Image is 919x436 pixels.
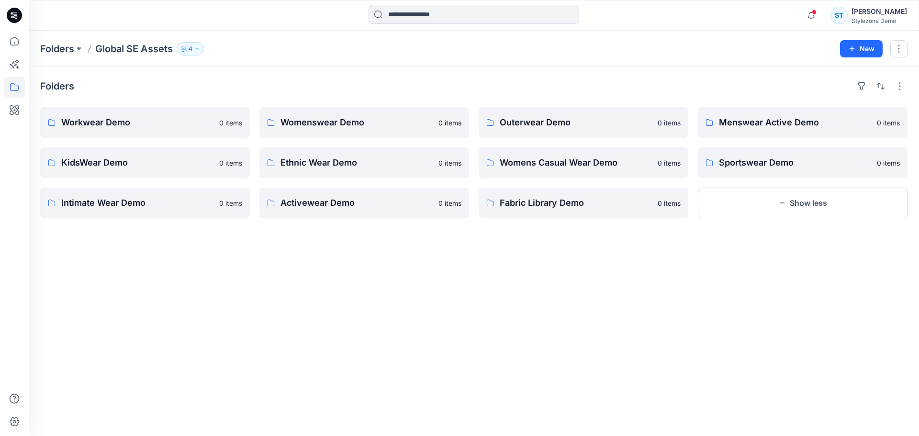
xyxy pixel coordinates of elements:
[40,80,74,92] h4: Folders
[698,107,908,138] a: Menswear Active Demo0 items
[719,116,871,129] p: Menswear Active Demo
[40,147,250,178] a: KidsWear Demo0 items
[852,17,907,24] div: Stylezone Demo
[479,147,688,178] a: Womens Casual Wear Demo0 items
[280,156,433,169] p: Ethnic Wear Demo
[479,107,688,138] a: Outerwear Demo0 items
[852,6,907,17] div: [PERSON_NAME]
[95,42,173,56] p: Global SE Assets
[61,156,213,169] p: KidsWear Demo
[830,7,848,24] div: ST
[500,116,652,129] p: Outerwear Demo
[698,188,908,218] button: Show less
[40,188,250,218] a: Intimate Wear Demo0 items
[219,118,242,128] p: 0 items
[500,156,652,169] p: Womens Casual Wear Demo
[438,118,461,128] p: 0 items
[658,158,681,168] p: 0 items
[280,116,433,129] p: Womenswear Demo
[479,188,688,218] a: Fabric Library Demo0 items
[438,198,461,208] p: 0 items
[219,158,242,168] p: 0 items
[189,44,192,54] p: 4
[40,42,74,56] a: Folders
[280,196,433,210] p: Activewear Demo
[61,116,213,129] p: Workwear Demo
[40,107,250,138] a: Workwear Demo0 items
[877,118,900,128] p: 0 items
[177,42,204,56] button: 4
[259,107,469,138] a: Womenswear Demo0 items
[877,158,900,168] p: 0 items
[219,198,242,208] p: 0 items
[259,188,469,218] a: Activewear Demo0 items
[698,147,908,178] a: Sportswear Demo0 items
[61,196,213,210] p: Intimate Wear Demo
[658,118,681,128] p: 0 items
[719,156,871,169] p: Sportswear Demo
[259,147,469,178] a: Ethnic Wear Demo0 items
[840,40,883,57] button: New
[438,158,461,168] p: 0 items
[500,196,652,210] p: Fabric Library Demo
[658,198,681,208] p: 0 items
